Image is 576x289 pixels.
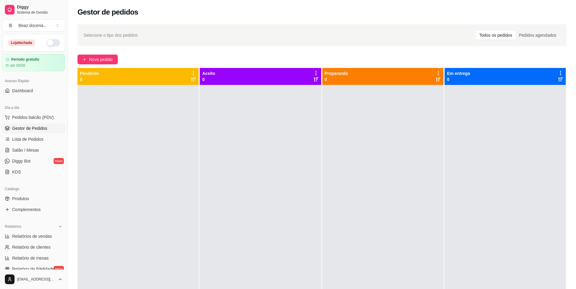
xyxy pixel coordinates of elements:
a: Gestor de Pedidos [2,123,65,133]
span: Relatórios [5,224,21,229]
span: Dashboard [12,88,33,94]
span: Relatórios de vendas [12,233,52,239]
span: Gestor de Pedidos [12,125,47,131]
a: Lista de Pedidos [2,134,65,144]
span: KDS [12,169,21,175]
article: Período gratuito [11,57,39,62]
span: Relatório de clientes [12,244,51,250]
span: Relatório de mesas [12,255,49,261]
div: Todos os pedidos [476,31,515,39]
a: Relatórios de vendas [2,231,65,241]
a: Relatório de mesas [2,253,65,263]
span: [EMAIL_ADDRESS][DOMAIN_NAME] [17,277,55,282]
a: Produtos [2,194,65,203]
p: Pendente [80,70,99,76]
p: Em entrega [447,70,470,76]
span: Complementos [12,207,41,213]
span: Diggy Bot [12,158,31,164]
a: Relatório de clientes [2,242,65,252]
span: Lista de Pedidos [12,136,44,142]
span: B [8,22,14,29]
button: [EMAIL_ADDRESS][DOMAIN_NAME] [2,272,65,287]
button: Select a team [2,19,65,32]
div: Loja fechada [8,39,35,46]
a: Salão / Mesas [2,145,65,155]
a: KDS [2,167,65,177]
span: Produtos [12,196,29,202]
span: Diggy [17,5,63,10]
button: Novo pedido [77,55,118,64]
a: Complementos [2,205,65,214]
a: Período gratuitoaté 06/09 [2,54,65,71]
div: Beaz doceria ... [18,22,47,29]
a: Dashboard [2,86,65,96]
span: Salão / Mesas [12,147,39,153]
span: Sistema de Gestão [17,10,63,15]
span: plus [82,57,87,62]
a: Diggy Botnovo [2,156,65,166]
span: Relatório de fidelidade [12,266,54,272]
button: Pedidos balcão (PDV) [2,113,65,122]
span: Selecione o tipo dos pedidos [84,32,138,39]
div: Pedidos agendados [515,31,560,39]
p: 0 [202,76,215,82]
span: Novo pedido [89,56,113,63]
p: Aceito [202,70,215,76]
a: DiggySistema de Gestão [2,2,65,17]
div: Acesso Rápido [2,76,65,86]
p: Preparando [325,70,348,76]
a: Relatório de fidelidadenovo [2,264,65,274]
span: Pedidos balcão (PDV) [12,114,54,120]
h2: Gestor de pedidos [77,7,138,17]
p: 0 [80,76,99,82]
div: Catálogo [2,184,65,194]
p: 0 [447,76,470,82]
p: 0 [325,76,348,82]
div: Dia a dia [2,103,65,113]
article: até 06/09 [10,63,25,68]
button: Alterar Status [47,39,60,46]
